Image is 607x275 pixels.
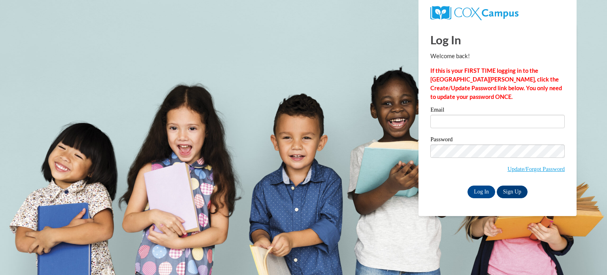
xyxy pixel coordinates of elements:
[430,52,565,61] p: Welcome back!
[497,186,528,198] a: Sign Up
[430,137,565,144] label: Password
[507,166,565,172] a: Update/Forgot Password
[430,32,565,48] h1: Log In
[430,9,518,16] a: COX Campus
[430,67,562,100] strong: If this is your FIRST TIME logging in to the [GEOGRAPHIC_DATA][PERSON_NAME], click the Create/Upd...
[430,107,565,115] label: Email
[468,186,495,198] input: Log In
[430,6,518,20] img: COX Campus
